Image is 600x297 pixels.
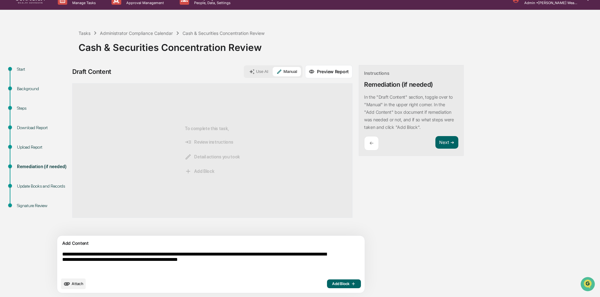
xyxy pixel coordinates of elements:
[6,48,18,59] img: 1746055101610-c473b297-6a78-478c-a979-82029cc54cd1
[185,168,214,175] span: Add Block
[17,202,68,209] div: Signature Review
[332,281,356,286] span: Add Block
[4,77,43,88] a: 🖐️Preclearance
[185,139,233,146] span: Review instructions
[43,77,80,88] a: 🗄️Attestations
[17,66,68,73] div: Start
[21,48,103,54] div: Start new chat
[519,1,578,5] p: Admin • [PERSON_NAME] Wealth
[44,106,76,111] a: Powered byPylon
[17,124,68,131] div: Download Report
[580,276,597,293] iframe: Open customer support
[107,50,114,58] button: Start new chat
[189,1,234,5] p: People, Data, Settings
[79,30,90,36] div: Tasks
[67,1,99,5] p: Manage Tasks
[364,94,454,130] p: In the "Draft Content" section, toggle over to "Manual" in the upper right corner. In the "Add Co...
[4,89,42,100] a: 🔎Data Lookup
[79,37,597,53] div: Cash & Securities Concentration Review
[121,1,167,5] p: Approval Management
[13,79,41,85] span: Preclearance
[17,163,68,170] div: Remediation (if needed)
[6,92,11,97] div: 🔎
[6,13,114,23] p: How can we help?
[61,239,361,247] div: Add Content
[273,67,301,76] button: Manual
[72,281,83,286] span: Attach
[13,91,40,97] span: Data Lookup
[63,107,76,111] span: Pylon
[305,65,352,78] button: Preview Report
[435,136,458,149] button: Next ➔
[185,94,240,207] div: To complete this task,
[21,54,79,59] div: We're available if you need us!
[327,279,361,288] button: Add Block
[61,278,86,289] button: upload document
[100,30,173,36] div: Administrator Compliance Calendar
[17,85,68,92] div: Background
[183,30,265,36] div: Cash & Securities Concentration Review
[17,183,68,190] div: Update Books and Records
[6,80,11,85] div: 🖐️
[17,144,68,151] div: Upload Report
[369,140,374,146] p: ←
[245,67,272,76] button: Use AI
[185,153,240,160] span: Detail actions you took
[72,68,111,75] div: Draft Content
[364,70,390,76] div: Instructions
[364,81,433,88] div: Remediation (if needed)
[17,105,68,112] div: Steps
[52,79,78,85] span: Attestations
[46,80,51,85] div: 🗄️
